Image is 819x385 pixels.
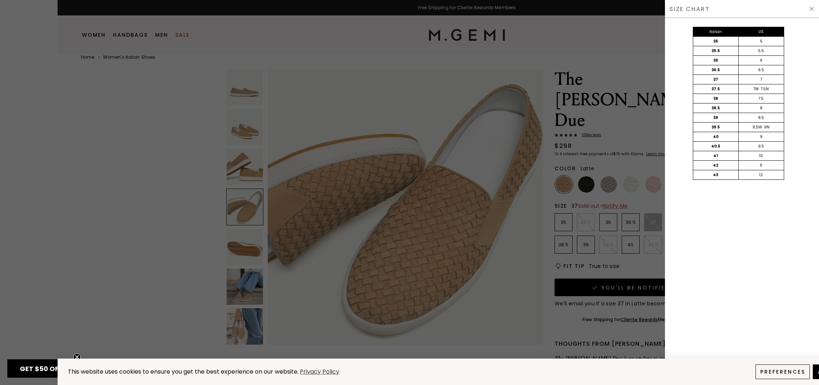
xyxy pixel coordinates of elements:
[693,75,739,84] div: 37
[693,170,739,179] div: 43
[693,65,739,75] div: 36.5
[753,86,759,92] div: 7W
[693,37,739,46] div: 35
[693,142,739,151] div: 40.5
[7,359,75,378] div: GET $50 OFFClose teaser
[738,27,784,36] div: US
[693,84,739,94] div: 37.5
[809,6,815,12] img: Hide Drawer
[738,170,784,179] div: 12
[693,46,739,55] div: 35.5
[738,103,784,113] div: 8
[756,364,809,379] button: Preferences
[299,367,340,377] a: Privacy Policy (opens in a new tab)
[68,367,299,376] span: This website uses cookies to ensure you get the best experience on our website.
[693,123,739,132] div: 39.5
[693,151,739,160] div: 41
[738,46,784,55] div: 5.5
[738,56,784,65] div: 6
[738,132,784,141] div: 9
[738,65,784,75] div: 6.5
[738,37,784,46] div: 5
[693,161,739,170] div: 42
[73,353,81,361] button: Close teaser
[761,86,769,92] div: 7.5N
[738,142,784,151] div: 9.5
[693,113,739,122] div: 39
[764,124,769,130] div: 9N
[693,27,739,36] div: Italian
[693,132,739,141] div: 40
[738,161,784,170] div: 11
[693,56,739,65] div: 36
[753,124,762,130] div: 8.5W
[738,75,784,84] div: 7
[738,151,784,160] div: 10
[738,94,784,103] div: 7.5
[738,113,784,122] div: 8.5
[20,364,62,373] span: GET $50 OFF
[693,94,739,103] div: 38
[693,103,739,113] div: 38.5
